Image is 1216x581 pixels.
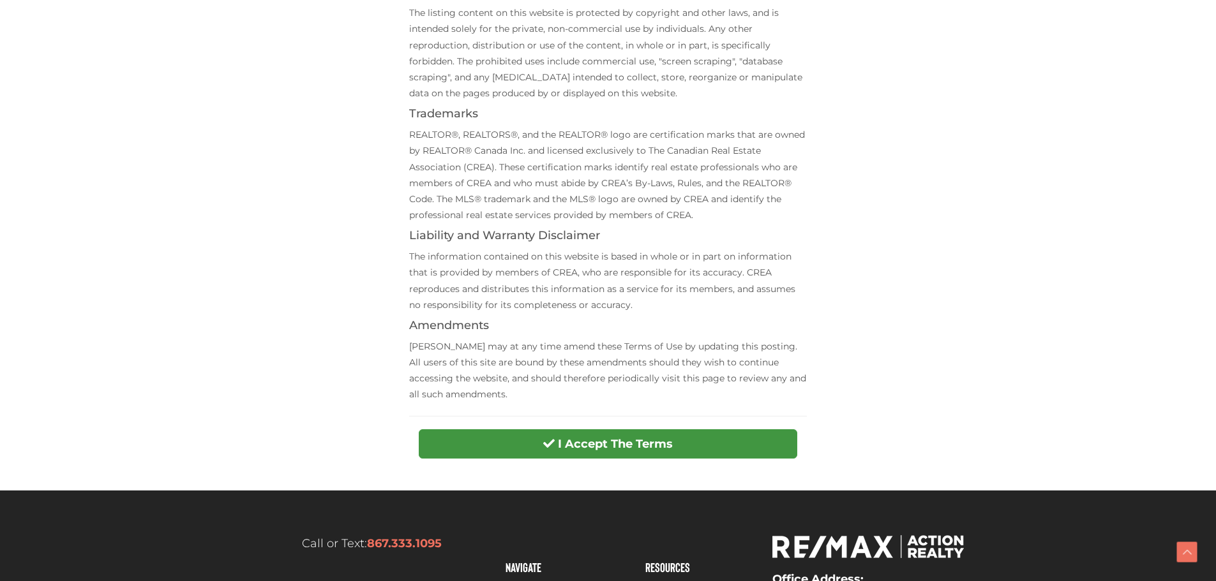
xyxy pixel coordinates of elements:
[409,108,807,121] h4: Trademarks
[409,127,807,223] p: REALTOR®, REALTORS®, and the REALTOR® logo are certification marks that are owned by REALTOR® Can...
[409,339,807,403] p: [PERSON_NAME] may at any time amend these Terms of Use by updating this posting. All users of thi...
[558,437,673,451] strong: I Accept The Terms
[506,561,633,573] h4: Navigate
[367,536,442,550] a: 867.333.1095
[409,230,807,242] h4: Liability and Warranty Disclaimer
[251,535,493,552] p: Call or Text:
[409,249,807,313] p: The information contained on this website is based in whole or in part on information that is pro...
[419,429,797,459] button: I Accept The Terms
[645,561,760,573] h4: Resources
[409,5,807,101] p: The listing content on this website is protected by copyright and other laws, and is intended sol...
[409,320,807,332] h4: Amendments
